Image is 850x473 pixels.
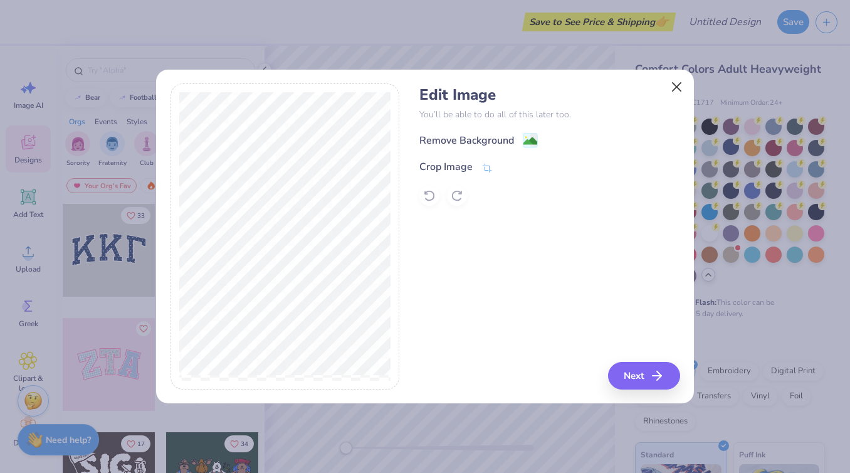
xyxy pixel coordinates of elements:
[419,159,473,174] div: Crop Image
[419,108,679,121] p: You’ll be able to do all of this later too.
[608,362,680,390] button: Next
[419,86,679,104] h4: Edit Image
[665,75,689,98] button: Close
[419,133,514,148] div: Remove Background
